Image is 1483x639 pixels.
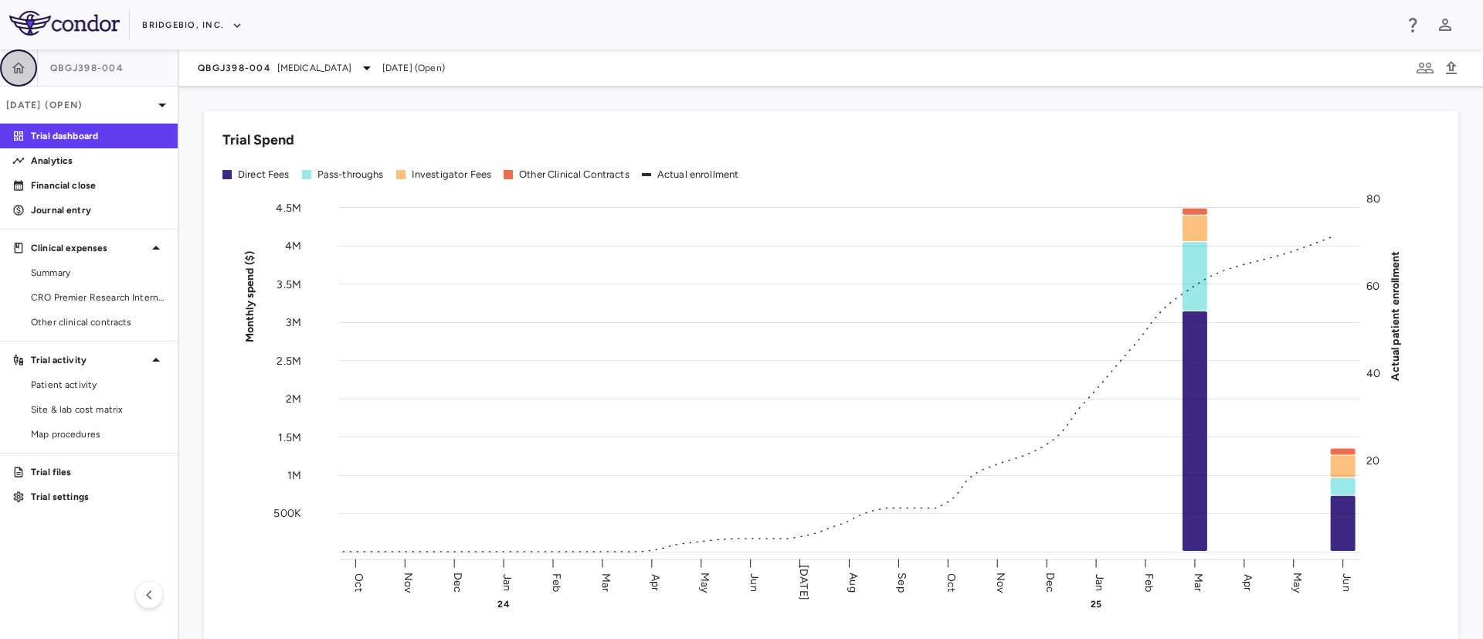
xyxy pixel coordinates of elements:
[657,168,739,182] div: Actual enrollment
[748,573,761,591] text: Jun
[31,490,165,504] p: Trial settings
[31,129,165,143] p: Trial dashboard
[276,201,301,214] tspan: 4.5M
[1340,573,1353,591] text: Jun
[451,572,464,592] text: Dec
[31,178,165,192] p: Financial close
[1291,572,1304,593] text: May
[31,154,165,168] p: Analytics
[287,468,301,481] tspan: 1M
[222,130,294,151] h6: Trial Spend
[698,572,711,593] text: May
[797,565,810,600] text: [DATE]
[273,507,301,520] tspan: 500K
[382,61,445,75] span: [DATE] (Open)
[286,316,301,329] tspan: 3M
[1192,573,1205,591] text: Mar
[50,62,124,74] span: QBGJ398-004
[31,241,147,255] p: Clinical expenses
[497,599,509,610] text: 24
[501,573,514,590] text: Jan
[519,168,630,182] div: Other Clinical Contracts
[352,573,365,591] text: Oct
[1142,573,1156,591] text: Feb
[142,13,243,38] button: BridgeBio, Inc.
[1366,367,1380,380] tspan: 40
[1389,250,1402,380] tspan: Actual patient enrollment
[412,168,492,182] div: Investigator Fees
[31,403,165,416] span: Site & lab cost matrix
[1366,192,1380,206] tspan: 80
[402,572,415,593] text: Nov
[1093,573,1106,590] text: Jan
[550,573,563,591] text: Feb
[1366,454,1379,467] tspan: 20
[277,354,301,367] tspan: 2.5M
[1366,280,1379,293] tspan: 60
[1044,572,1057,592] text: Dec
[31,378,165,392] span: Patient activity
[895,573,908,592] text: Sep
[945,573,958,591] text: Oct
[649,573,662,590] text: Apr
[238,168,290,182] div: Direct Fees
[1241,573,1254,590] text: Apr
[31,291,165,304] span: CRO Premier Research International
[31,315,165,329] span: Other clinical contracts
[994,572,1007,593] text: Nov
[31,353,147,367] p: Trial activity
[198,62,271,74] span: QBGJ398-004
[1091,599,1101,610] text: 25
[277,61,351,75] span: [MEDICAL_DATA]
[285,240,301,253] tspan: 4M
[243,250,256,342] tspan: Monthly spend ($)
[286,393,301,406] tspan: 2M
[31,266,165,280] span: Summary
[277,277,301,291] tspan: 3.5M
[6,98,153,112] p: [DATE] (Open)
[599,573,613,591] text: Mar
[31,427,165,441] span: Map procedures
[31,203,165,217] p: Journal entry
[317,168,384,182] div: Pass-throughs
[9,11,120,36] img: logo-full-SnFGN8VE.png
[278,430,301,444] tspan: 1.5M
[847,573,860,592] text: Aug
[31,465,165,479] p: Trial files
